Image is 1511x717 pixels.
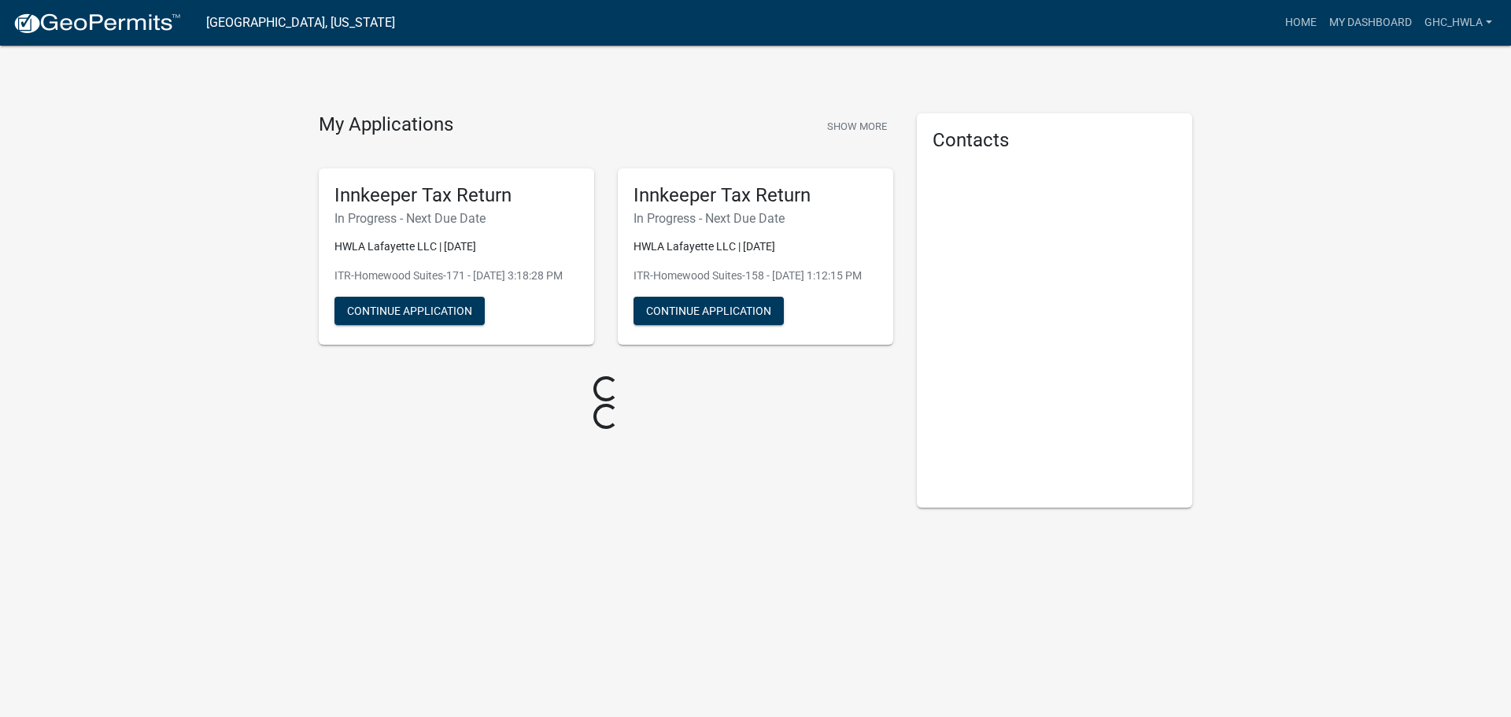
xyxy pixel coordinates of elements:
[634,238,877,255] p: HWLA Lafayette LLC | [DATE]
[634,184,877,207] h5: Innkeeper Tax Return
[319,113,453,137] h4: My Applications
[334,268,578,284] p: ITR-Homewood Suites-171 - [DATE] 3:18:28 PM
[1418,8,1498,38] a: GHC_HWLA
[933,129,1177,152] h5: Contacts
[334,238,578,255] p: HWLA Lafayette LLC | [DATE]
[634,211,877,226] h6: In Progress - Next Due Date
[206,9,395,36] a: [GEOGRAPHIC_DATA], [US_STATE]
[634,297,784,325] button: Continue Application
[821,113,893,139] button: Show More
[334,211,578,226] h6: In Progress - Next Due Date
[334,184,578,207] h5: Innkeeper Tax Return
[634,268,877,284] p: ITR-Homewood Suites-158 - [DATE] 1:12:15 PM
[1279,8,1323,38] a: Home
[1323,8,1418,38] a: My Dashboard
[334,297,485,325] button: Continue Application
